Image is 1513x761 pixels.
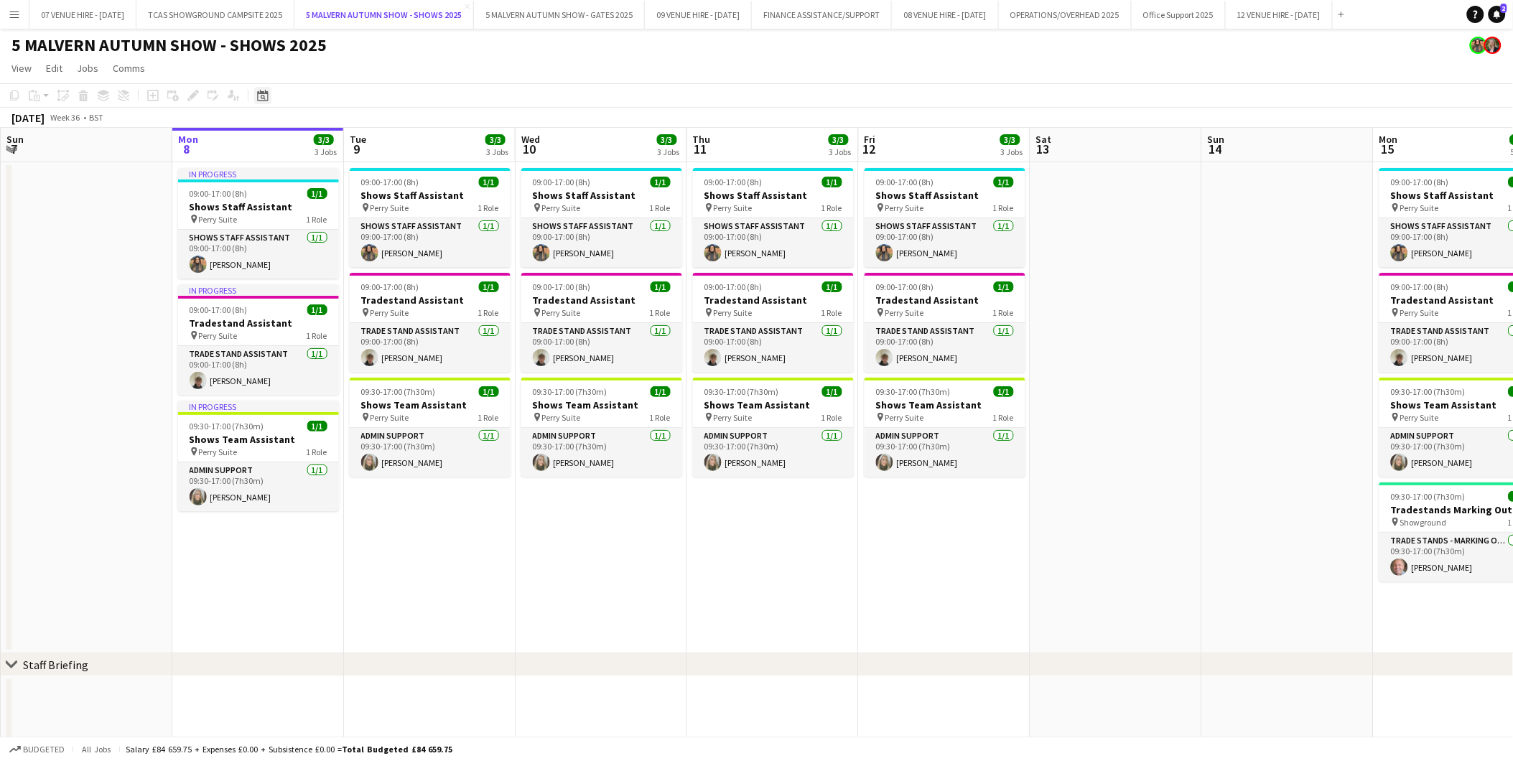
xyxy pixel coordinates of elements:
app-job-card: 09:30-17:00 (7h30m)1/1Shows Team Assistant Perry Suite1 RoleAdmin Support1/109:30-17:00 (7h30m)[P... [350,378,511,477]
span: 09:30-17:00 (7h30m) [533,386,607,397]
span: Showground [1400,517,1447,528]
span: 1 Role [307,330,327,341]
app-job-card: 09:00-17:00 (8h)1/1Shows Staff Assistant Perry Suite1 RoleShows Staff Assistant1/109:00-17:00 (8h... [693,168,854,267]
div: In progress [178,168,339,179]
span: 09:30-17:00 (7h30m) [190,421,264,431]
span: 1 Role [650,202,671,213]
span: 1 Role [821,307,842,318]
app-card-role: Admin Support1/109:30-17:00 (7h30m)[PERSON_NAME] [865,428,1025,477]
span: 9 [348,141,366,157]
h3: Tradestand Assistant [178,317,339,330]
span: 3/3 [485,134,506,145]
span: Perry Suite [371,412,409,423]
app-card-role: Admin Support1/109:30-17:00 (7h30m)[PERSON_NAME] [693,428,854,477]
span: 1/1 [994,177,1014,187]
span: 3/3 [314,134,334,145]
h3: Tradestand Assistant [350,294,511,307]
div: 3 Jobs [1001,146,1023,157]
span: 1/1 [479,386,499,397]
div: 09:00-17:00 (8h)1/1Tradestand Assistant Perry Suite1 RoleTrade Stand Assistant1/109:00-17:00 (8h)... [350,273,511,372]
span: 1 Role [821,202,842,213]
div: 09:00-17:00 (8h)1/1Shows Staff Assistant Perry Suite1 RoleShows Staff Assistant1/109:00-17:00 (8h... [865,168,1025,267]
div: In progress [178,401,339,412]
span: Perry Suite [542,202,581,213]
app-card-role: Trade Stand Assistant1/109:00-17:00 (8h)[PERSON_NAME] [521,323,682,372]
app-user-avatar: Esme Ruff [1470,37,1487,54]
app-job-card: In progress09:00-17:00 (8h)1/1Shows Staff Assistant Perry Suite1 RoleShows Staff Assistant1/109:0... [178,168,339,279]
a: 2 [1489,6,1506,23]
a: Jobs [71,59,104,78]
h3: Shows Team Assistant [693,398,854,411]
div: In progress [178,284,339,296]
span: 09:00-17:00 (8h) [704,281,763,292]
app-job-card: In progress09:00-17:00 (8h)1/1Tradestand Assistant Perry Suite1 RoleTrade Stand Assistant1/109:00... [178,284,339,395]
span: 1/1 [479,177,499,187]
span: View [11,62,32,75]
button: 12 VENUE HIRE - [DATE] [1226,1,1333,29]
div: BST [89,112,103,123]
span: 3/3 [829,134,849,145]
span: Edit [46,62,62,75]
span: Perry Suite [885,202,924,213]
div: 09:00-17:00 (8h)1/1Shows Staff Assistant Perry Suite1 RoleShows Staff Assistant1/109:00-17:00 (8h... [521,168,682,267]
span: 1/1 [651,386,671,397]
button: Budgeted [7,742,67,757]
span: 09:00-17:00 (8h) [533,281,591,292]
span: 3/3 [657,134,677,145]
span: 10 [519,141,540,157]
span: 09:30-17:00 (7h30m) [361,386,436,397]
button: 5 MALVERN AUTUMN SHOW - GATES 2025 [474,1,645,29]
span: 09:30-17:00 (7h30m) [1391,491,1466,502]
span: 15 [1377,141,1398,157]
h3: Shows Staff Assistant [865,189,1025,202]
span: 1/1 [822,386,842,397]
span: Perry Suite [714,307,753,318]
span: 1 Role [993,307,1014,318]
app-job-card: 09:30-17:00 (7h30m)1/1Shows Team Assistant Perry Suite1 RoleAdmin Support1/109:30-17:00 (7h30m)[P... [865,378,1025,477]
h3: Tradestand Assistant [693,294,854,307]
span: 09:30-17:00 (7h30m) [1391,386,1466,397]
span: 1 Role [821,412,842,423]
span: Total Budgeted £84 659.75 [342,744,452,755]
span: 1/1 [479,281,499,292]
span: 09:00-17:00 (8h) [190,188,248,199]
div: 09:30-17:00 (7h30m)1/1Shows Team Assistant Perry Suite1 RoleAdmin Support1/109:30-17:00 (7h30m)[P... [521,378,682,477]
span: 8 [176,141,198,157]
span: 1 Role [307,214,327,225]
div: [DATE] [11,111,45,125]
span: 09:00-17:00 (8h) [1391,177,1449,187]
app-card-role: Shows Staff Assistant1/109:00-17:00 (8h)[PERSON_NAME] [693,218,854,267]
span: 2 [1501,4,1507,13]
span: 1 Role [478,307,499,318]
span: 1/1 [307,304,327,315]
button: TCAS SHOWGROUND CAMPSITE 2025 [136,1,294,29]
span: Comms [113,62,145,75]
span: 09:30-17:00 (7h30m) [704,386,779,397]
span: Perry Suite [542,412,581,423]
span: Week 36 [47,112,83,123]
span: Perry Suite [199,330,238,341]
span: 1 Role [478,412,499,423]
span: Jobs [77,62,98,75]
h3: Shows Staff Assistant [350,189,511,202]
div: 3 Jobs [315,146,337,157]
app-card-role: Shows Staff Assistant1/109:00-17:00 (8h)[PERSON_NAME] [178,230,339,279]
div: 09:30-17:00 (7h30m)1/1Shows Team Assistant Perry Suite1 RoleAdmin Support1/109:30-17:00 (7h30m)[P... [693,378,854,477]
app-job-card: 09:00-17:00 (8h)1/1Tradestand Assistant Perry Suite1 RoleTrade Stand Assistant1/109:00-17:00 (8h)... [865,273,1025,372]
span: Perry Suite [371,307,409,318]
div: 09:00-17:00 (8h)1/1Shows Staff Assistant Perry Suite1 RoleShows Staff Assistant1/109:00-17:00 (8h... [350,168,511,267]
h3: Shows Team Assistant [521,398,682,411]
span: 1 Role [478,202,499,213]
span: Wed [521,133,540,146]
span: 1 Role [993,412,1014,423]
h3: Shows Team Assistant [178,433,339,446]
span: Perry Suite [885,307,924,318]
span: 1/1 [651,281,671,292]
span: 1/1 [307,188,327,199]
span: 1/1 [994,281,1014,292]
a: Comms [107,59,151,78]
app-user-avatar: Emily Jauncey [1484,37,1502,54]
span: 12 [862,141,876,157]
